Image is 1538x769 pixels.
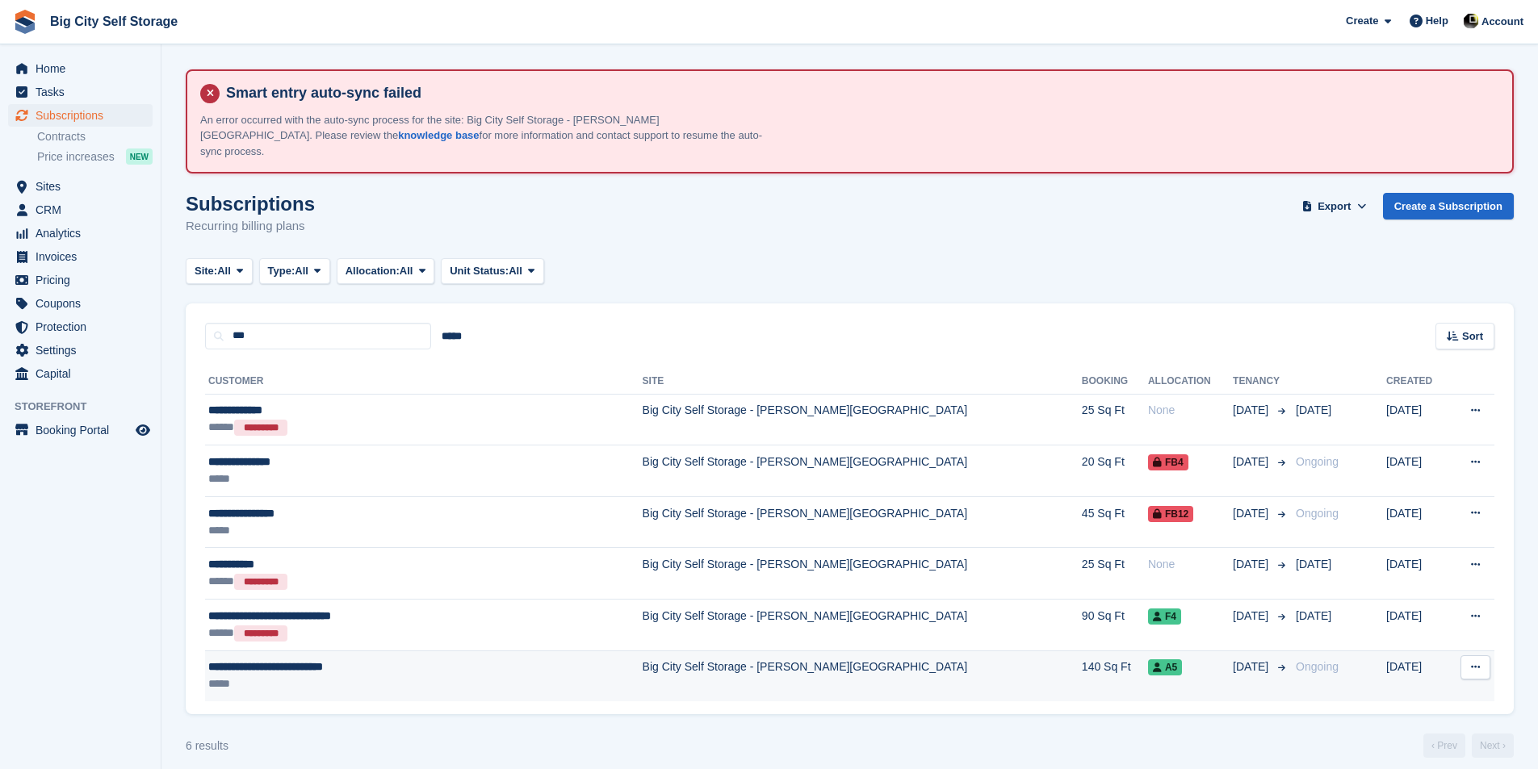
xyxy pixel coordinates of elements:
[643,548,1082,600] td: Big City Self Storage - [PERSON_NAME][GEOGRAPHIC_DATA]
[337,258,435,285] button: Allocation: All
[36,269,132,291] span: Pricing
[398,129,479,141] a: knowledge base
[8,199,153,221] a: menu
[44,8,184,35] a: Big City Self Storage
[36,81,132,103] span: Tasks
[8,339,153,362] a: menu
[1296,558,1331,570] span: [DATE]
[8,81,153,103] a: menu
[1233,658,1272,675] span: [DATE]
[1296,507,1339,520] span: Ongoing
[8,269,153,291] a: menu
[37,129,153,144] a: Contracts
[1148,659,1182,675] span: A5
[1082,600,1148,651] td: 90 Sq Ft
[1386,650,1448,701] td: [DATE]
[8,419,153,441] a: menu
[36,57,132,80] span: Home
[1383,193,1514,219] a: Create a Subscription
[1386,600,1448,651] td: [DATE]
[400,263,413,279] span: All
[1346,13,1378,29] span: Create
[643,369,1082,395] th: Site
[1386,548,1448,600] td: [DATE]
[8,316,153,338] a: menu
[37,148,153,165] a: Price increases NEW
[1296,660,1339,673] span: Ongoing
[126,148,153,165] div: NEW
[643,394,1082,445] td: Big City Self Storage - [PERSON_NAME][GEOGRAPHIC_DATA]
[643,650,1082,701] td: Big City Self Storage - [PERSON_NAME][GEOGRAPHIC_DATA]
[268,263,295,279] span: Type:
[1296,403,1331,416] span: [DATE]
[1296,455,1339,468] span: Ongoing
[1233,369,1289,395] th: Tenancy
[1426,13,1448,29] span: Help
[1082,496,1148,548] td: 45 Sq Ft
[1233,608,1272,625] span: [DATE]
[1148,369,1233,395] th: Allocation
[217,263,231,279] span: All
[1386,496,1448,548] td: [DATE]
[1299,193,1370,219] button: Export
[36,362,132,385] span: Capital
[1386,445,1448,497] td: [DATE]
[1148,402,1233,419] div: None
[15,399,161,415] span: Storefront
[1082,548,1148,600] td: 25 Sq Ft
[509,263,522,279] span: All
[200,112,765,160] p: An error occurred with the auto-sync process for the site: Big City Self Storage - [PERSON_NAME][...
[1386,369,1448,395] th: Created
[346,263,400,279] span: Allocation:
[1463,13,1479,29] img: Patrick Nevin
[1233,556,1272,573] span: [DATE]
[36,245,132,268] span: Invoices
[36,175,132,198] span: Sites
[1148,506,1193,522] span: FB12
[13,10,37,34] img: stora-icon-8386f47178a22dfd0bd8f6a31ec36ba5ce8667c1dd55bd0f319d3a0aa187defe.svg
[1386,394,1448,445] td: [DATE]
[441,258,543,285] button: Unit Status: All
[205,369,643,395] th: Customer
[1296,609,1331,622] span: [DATE]
[1082,394,1148,445] td: 25 Sq Ft
[1423,733,1465,758] a: Previous
[8,57,153,80] a: menu
[36,316,132,338] span: Protection
[1420,733,1517,758] nav: Page
[643,600,1082,651] td: Big City Self Storage - [PERSON_NAME][GEOGRAPHIC_DATA]
[220,84,1499,102] h4: Smart entry auto-sync failed
[8,222,153,244] a: menu
[1472,733,1514,758] a: Next
[186,738,228,754] div: 6 results
[643,445,1082,497] td: Big City Self Storage - [PERSON_NAME][GEOGRAPHIC_DATA]
[36,419,132,441] span: Booking Portal
[1462,328,1483,345] span: Sort
[1318,199,1351,215] span: Export
[133,420,153,440] a: Preview store
[1082,650,1148,701] td: 140 Sq Ft
[450,263,509,279] span: Unit Status:
[186,217,315,236] p: Recurring billing plans
[1148,608,1181,625] span: F4
[259,258,330,285] button: Type: All
[195,263,217,279] span: Site:
[1082,369,1148,395] th: Booking
[1148,454,1188,470] span: FB4
[1481,14,1523,30] span: Account
[8,104,153,127] a: menu
[36,199,132,221] span: CRM
[8,292,153,315] a: menu
[8,245,153,268] a: menu
[186,193,315,215] h1: Subscriptions
[295,263,308,279] span: All
[643,496,1082,548] td: Big City Self Storage - [PERSON_NAME][GEOGRAPHIC_DATA]
[1233,402,1272,419] span: [DATE]
[1233,453,1272,470] span: [DATE]
[186,258,253,285] button: Site: All
[36,292,132,315] span: Coupons
[1148,556,1233,573] div: None
[36,222,132,244] span: Analytics
[8,362,153,385] a: menu
[37,149,115,165] span: Price increases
